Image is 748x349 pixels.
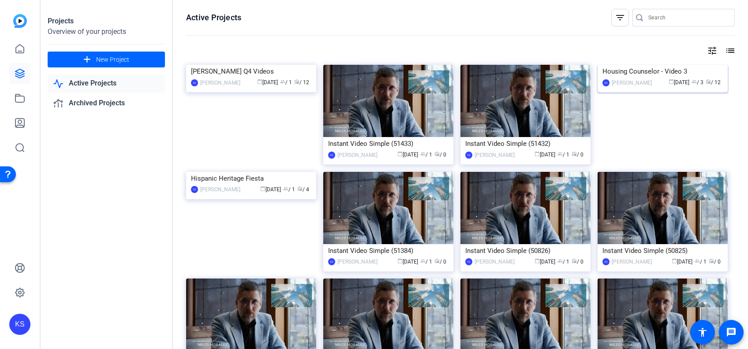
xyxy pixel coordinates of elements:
[48,52,165,67] button: New Project
[669,79,689,85] span: [DATE]
[695,258,700,264] span: group
[200,78,240,87] div: [PERSON_NAME]
[337,257,378,266] div: [PERSON_NAME]
[706,79,721,85] span: / 12
[535,152,555,158] span: [DATE]
[328,244,449,257] div: Instant Video Simple (51384)
[726,327,737,338] mat-icon: message
[602,65,723,78] div: Housing Counselor - Video 3
[612,78,652,87] div: [PERSON_NAME]
[191,65,311,78] div: [PERSON_NAME] Q4 Videos
[191,79,198,86] div: KS
[535,151,540,156] span: calendar_today
[475,151,515,160] div: [PERSON_NAME]
[186,12,241,23] h1: Active Projects
[612,257,652,266] div: [PERSON_NAME]
[337,151,378,160] div: [PERSON_NAME]
[297,186,309,193] span: / 4
[48,94,165,112] a: Archived Projects
[557,258,563,264] span: group
[706,79,711,84] span: radio
[420,259,432,265] span: / 1
[9,314,30,335] div: KS
[96,55,129,64] span: New Project
[200,185,240,194] div: [PERSON_NAME]
[257,79,262,84] span: calendar_today
[191,172,311,185] div: Hispanic Heritage Fiesta
[420,258,426,264] span: group
[602,258,610,265] div: KS
[280,79,292,85] span: / 1
[535,259,555,265] span: [DATE]
[283,186,295,193] span: / 1
[283,186,288,191] span: group
[257,79,278,85] span: [DATE]
[328,152,335,159] div: KS
[397,258,403,264] span: calendar_today
[692,79,703,85] span: / 3
[672,258,677,264] span: calendar_today
[420,152,432,158] span: / 1
[260,186,281,193] span: [DATE]
[695,259,707,265] span: / 1
[434,151,440,156] span: radio
[709,259,721,265] span: / 0
[397,152,418,158] span: [DATE]
[602,244,723,257] div: Instant Video Simple (50825)
[328,137,449,150] div: Instant Video Simple (51433)
[707,45,718,56] mat-icon: tune
[397,259,418,265] span: [DATE]
[692,79,697,84] span: group
[572,258,577,264] span: radio
[672,259,692,265] span: [DATE]
[465,258,472,265] div: KS
[557,259,569,265] span: / 1
[648,12,728,23] input: Search
[48,74,165,93] a: Active Projects
[535,258,540,264] span: calendar_today
[48,16,165,26] div: Projects
[465,244,586,257] div: Instant Video Simple (50826)
[572,259,583,265] span: / 0
[434,152,446,158] span: / 0
[465,137,586,150] div: Instant Video Simple (51432)
[724,45,735,56] mat-icon: list
[434,259,446,265] span: / 0
[475,257,515,266] div: [PERSON_NAME]
[709,258,714,264] span: radio
[397,151,403,156] span: calendar_today
[191,186,198,193] div: KS
[669,79,674,84] span: calendar_today
[328,258,335,265] div: KS
[465,152,472,159] div: KS
[260,186,266,191] span: calendar_today
[280,79,285,84] span: group
[615,12,625,23] mat-icon: filter_list
[48,26,165,37] div: Overview of your projects
[420,151,426,156] span: group
[13,14,27,28] img: blue-gradient.svg
[434,258,440,264] span: radio
[82,54,93,65] mat-icon: add
[572,152,583,158] span: / 0
[557,152,569,158] span: / 1
[697,327,708,338] mat-icon: accessibility
[602,79,610,86] div: KS
[557,151,563,156] span: group
[294,79,309,85] span: / 12
[297,186,303,191] span: radio
[294,79,299,84] span: radio
[572,151,577,156] span: radio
